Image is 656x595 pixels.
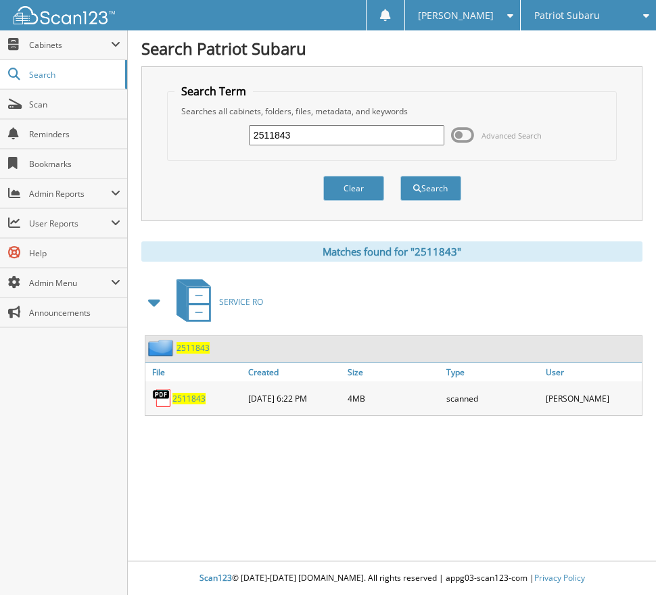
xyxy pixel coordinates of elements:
[542,363,642,381] a: User
[588,530,656,595] iframe: Chat Widget
[344,385,444,412] div: 4MB
[29,69,118,80] span: Search
[29,247,120,259] span: Help
[29,188,111,199] span: Admin Reports
[174,105,609,117] div: Searches all cabinets, folders, files, metadata, and keywords
[200,572,232,584] span: Scan123
[172,393,206,404] a: 2511843
[344,363,444,381] a: Size
[29,39,111,51] span: Cabinets
[14,6,115,24] img: scan123-logo-white.svg
[418,11,494,20] span: [PERSON_NAME]
[29,99,120,110] span: Scan
[542,385,642,412] div: [PERSON_NAME]
[29,128,120,140] span: Reminders
[145,363,245,381] a: File
[29,277,111,289] span: Admin Menu
[443,385,542,412] div: scanned
[141,241,642,262] div: Matches found for "2511843"
[443,363,542,381] a: Type
[482,130,542,141] span: Advanced Search
[245,363,344,381] a: Created
[128,562,656,595] div: © [DATE]-[DATE] [DOMAIN_NAME]. All rights reserved | appg03-scan123-com |
[534,11,600,20] span: Patriot Subaru
[534,572,585,584] a: Privacy Policy
[29,158,120,170] span: Bookmarks
[29,307,120,318] span: Announcements
[219,296,263,308] span: SERVICE RO
[29,218,111,229] span: User Reports
[152,388,172,408] img: PDF.png
[400,176,461,201] button: Search
[177,342,210,354] a: 2511843
[141,37,642,59] h1: Search Patriot Subaru
[245,385,344,412] div: [DATE] 6:22 PM
[168,275,263,329] a: SERVICE RO
[323,176,384,201] button: Clear
[148,339,177,356] img: folder2.png
[174,84,253,99] legend: Search Term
